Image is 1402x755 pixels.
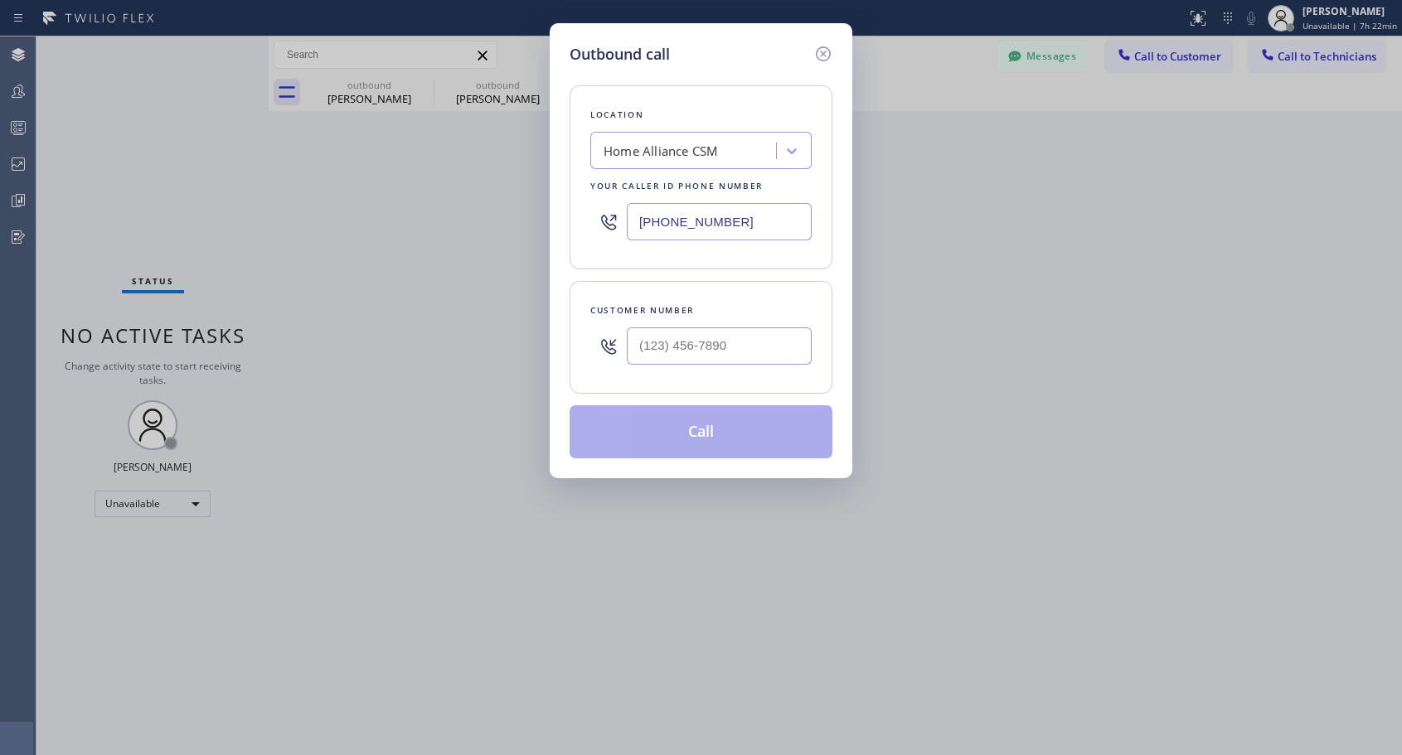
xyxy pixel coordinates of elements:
h5: Outbound call [570,43,670,65]
div: Location [590,106,812,123]
input: (123) 456-7890 [627,327,812,365]
input: (123) 456-7890 [627,203,812,240]
div: Customer number [590,302,812,319]
div: Home Alliance CSM [604,142,718,161]
button: Call [570,405,832,458]
div: Your caller id phone number [590,177,812,195]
